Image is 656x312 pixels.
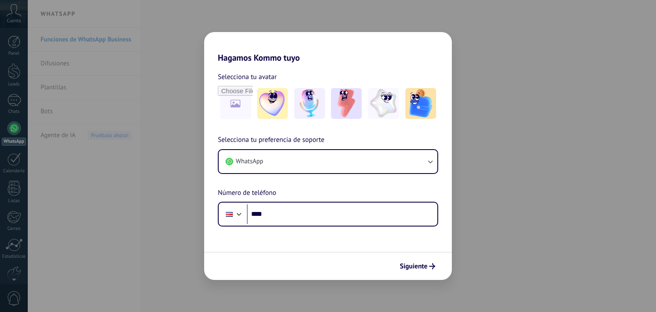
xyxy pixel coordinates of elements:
[331,88,362,119] img: -3.jpeg
[218,135,325,146] span: Selecciona tu preferencia de soporte
[294,88,325,119] img: -2.jpeg
[218,188,276,199] span: Número de teléfono
[257,88,288,119] img: -1.jpeg
[219,150,437,173] button: WhatsApp
[400,263,428,269] span: Siguiente
[236,157,263,166] span: WhatsApp
[204,32,452,63] h2: Hagamos Kommo tuyo
[368,88,399,119] img: -4.jpeg
[405,88,436,119] img: -5.jpeg
[396,259,439,274] button: Siguiente
[218,71,277,82] span: Selecciona tu avatar
[221,205,237,223] div: Costa Rica: + 506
